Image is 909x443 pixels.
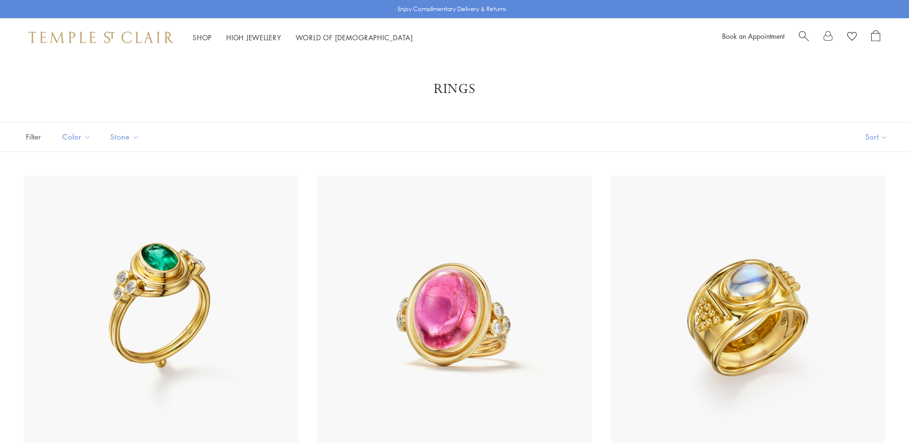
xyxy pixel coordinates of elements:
button: Show sort by [844,122,909,152]
a: Open Shopping Bag [871,30,880,45]
a: ShopShop [193,33,212,42]
h1: Rings [38,81,871,98]
iframe: Gorgias live chat messenger [861,398,899,433]
span: Stone [105,131,147,143]
nav: Main navigation [193,32,413,44]
img: Temple St. Clair [29,32,173,43]
a: World of [DEMOGRAPHIC_DATA]World of [DEMOGRAPHIC_DATA] [296,33,413,42]
p: Enjoy Complimentary Delivery & Returns [398,4,506,14]
a: Book an Appointment [722,31,784,41]
a: High JewelleryHigh Jewellery [226,33,281,42]
a: View Wishlist [847,30,857,45]
button: Stone [103,126,147,148]
button: Color [55,126,98,148]
a: Search [799,30,809,45]
span: Color [58,131,98,143]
